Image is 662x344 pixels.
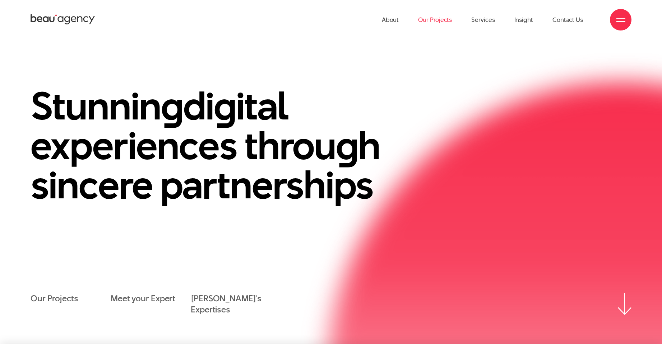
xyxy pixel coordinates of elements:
en: g [161,79,183,133]
a: Our Projects [31,293,78,304]
a: Meet your Expert [111,293,175,304]
a: [PERSON_NAME]'s Expertises [191,293,271,315]
en: g [336,118,358,172]
h1: Stunnin di ital experiences throu h sincere partnerships [31,86,425,204]
en: g [214,79,236,133]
